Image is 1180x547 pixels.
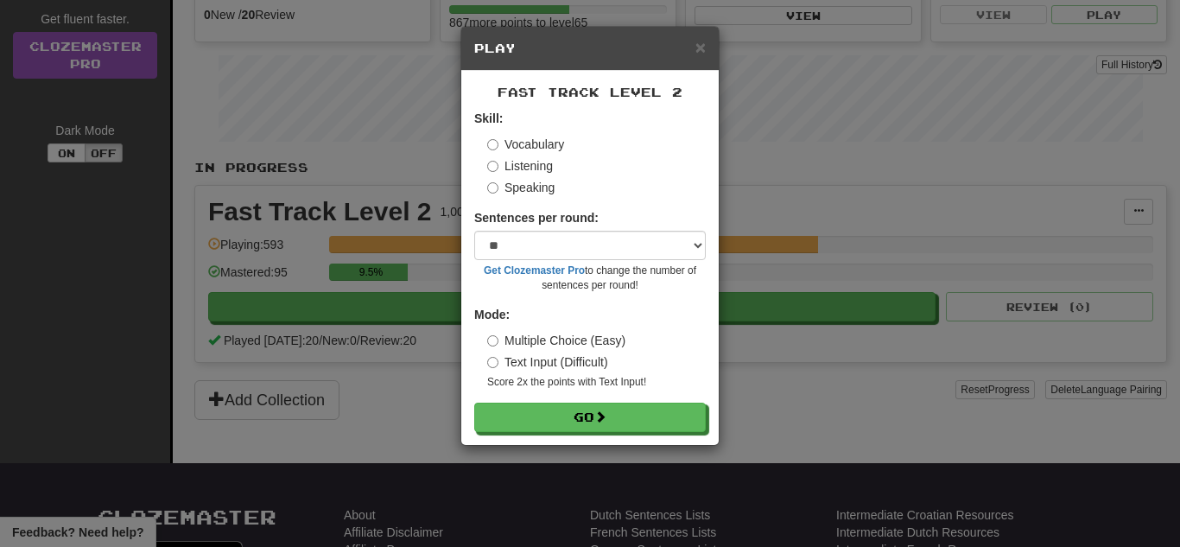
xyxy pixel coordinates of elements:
[474,40,706,57] h5: Play
[695,37,706,57] span: ×
[498,85,682,99] span: Fast Track Level 2
[474,308,510,321] strong: Mode:
[484,264,585,277] a: Get Clozemaster Pro
[474,403,706,432] button: Go
[487,161,498,172] input: Listening
[474,111,503,125] strong: Skill:
[487,375,706,390] small: Score 2x the points with Text Input !
[474,209,599,226] label: Sentences per round:
[487,332,625,349] label: Multiple Choice (Easy)
[474,264,706,293] small: to change the number of sentences per round!
[487,179,555,196] label: Speaking
[487,335,498,347] input: Multiple Choice (Easy)
[487,182,498,194] input: Speaking
[487,139,498,150] input: Vocabulary
[487,136,564,153] label: Vocabulary
[487,353,608,371] label: Text Input (Difficult)
[695,38,706,56] button: Close
[487,357,498,368] input: Text Input (Difficult)
[487,157,553,175] label: Listening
